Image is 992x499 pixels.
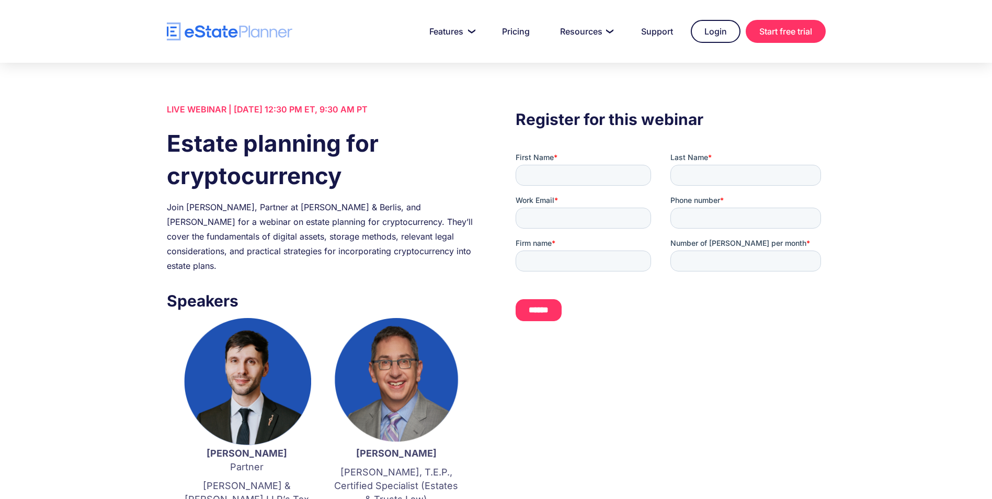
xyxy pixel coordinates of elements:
[207,448,287,459] strong: [PERSON_NAME]
[629,21,686,42] a: Support
[516,107,825,131] h3: Register for this webinar
[516,152,825,330] iframe: Form 0
[489,21,542,42] a: Pricing
[356,448,437,459] strong: [PERSON_NAME]
[167,127,476,192] h1: Estate planning for cryptocurrency
[691,20,740,43] a: Login
[183,447,311,474] p: Partner
[746,20,826,43] a: Start free trial
[548,21,623,42] a: Resources
[167,200,476,273] div: Join [PERSON_NAME], Partner at [PERSON_NAME] & Berlis, and [PERSON_NAME] for a webinar on estate ...
[167,289,476,313] h3: Speakers
[167,102,476,117] div: LIVE WEBINAR | [DATE] 12:30 PM ET, 9:30 AM PT
[417,21,484,42] a: Features
[167,22,292,41] a: home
